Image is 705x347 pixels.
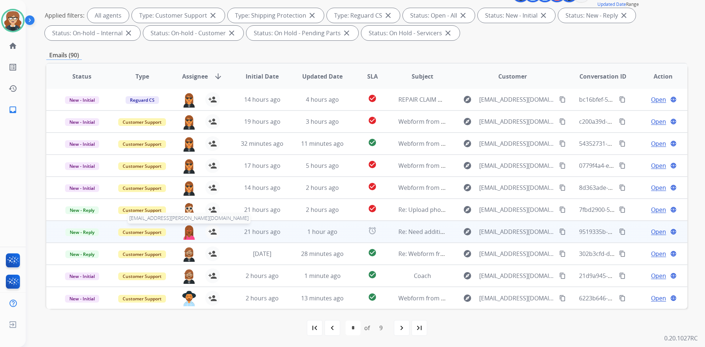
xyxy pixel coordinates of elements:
[579,228,690,236] span: 9519335b-74c8-4a0d-8a80-599f169b23fb
[306,206,339,214] span: 2 hours ago
[619,118,626,125] mat-icon: content_copy
[670,118,677,125] mat-icon: language
[306,162,339,170] span: 5 hours ago
[498,72,527,81] span: Customer
[246,272,279,280] span: 2 hours ago
[479,271,555,280] span: [EMAIL_ADDRESS][DOMAIN_NAME]
[208,227,217,236] mat-icon: person_add
[479,227,555,236] span: [EMAIL_ADDRESS][DOMAIN_NAME]
[65,250,99,258] span: New - Reply
[182,136,196,152] img: agent-avatar
[539,11,548,20] mat-icon: close
[444,29,452,37] mat-icon: close
[463,183,472,192] mat-icon: explore
[619,140,626,147] mat-icon: content_copy
[479,161,555,170] span: [EMAIL_ADDRESS][DOMAIN_NAME]
[244,184,281,192] span: 14 hours ago
[670,250,677,257] mat-icon: language
[670,272,677,279] mat-icon: language
[479,249,555,258] span: [EMAIL_ADDRESS][DOMAIN_NAME]
[65,295,99,303] span: New - Initial
[208,95,217,104] mat-icon: person_add
[208,183,217,192] mat-icon: person_add
[227,29,236,37] mat-icon: close
[368,226,377,235] mat-icon: alarm
[182,180,196,196] img: agent-avatar
[3,10,23,31] img: avatar
[208,294,217,303] mat-icon: person_add
[559,206,566,213] mat-icon: content_copy
[126,96,159,104] span: Reguard CS
[301,140,344,148] span: 11 minutes ago
[479,183,555,192] span: [EMAIL_ADDRESS][DOMAIN_NAME]
[651,249,666,258] span: Open
[579,294,693,302] span: 6223b646-552b-45e5-8405-965b102c40be
[579,272,691,280] span: 21d9a945-26dc-486a-895c-e534dafb9fbb
[463,95,472,104] mat-icon: explore
[403,8,475,23] div: Status: Open - All
[182,114,196,130] img: agent-avatar
[208,271,217,280] mat-icon: person_add
[208,161,217,170] mat-icon: person_add
[463,227,472,236] mat-icon: explore
[559,250,566,257] mat-icon: content_copy
[651,183,666,192] span: Open
[72,72,91,81] span: Status
[246,26,358,40] div: Status: On Hold - Pending Parts
[127,213,250,224] span: [EMAIL_ADDRESS][PERSON_NAME][DOMAIN_NAME]
[132,8,225,23] div: Type: Customer Support
[182,158,196,174] img: agent-avatar
[398,118,565,126] span: Webform from [EMAIL_ADDRESS][DOMAIN_NAME] on [DATE]
[579,140,691,148] span: 54352731-979c-4b87-be6f-780be31c6ae6
[651,205,666,214] span: Open
[368,94,377,103] mat-icon: check_circle
[65,162,99,170] span: New - Initial
[118,228,166,236] span: Customer Support
[559,272,566,279] mat-icon: content_copy
[651,139,666,148] span: Open
[301,250,344,258] span: 28 minutes ago
[670,228,677,235] mat-icon: language
[182,202,196,218] img: agent-avatar
[664,334,698,343] p: 0.20.1027RC
[479,294,555,303] span: [EMAIL_ADDRESS][DOMAIN_NAME]
[182,268,196,284] img: agent-avatar
[65,140,99,148] span: New - Initial
[559,184,566,191] mat-icon: content_copy
[368,116,377,125] mat-icon: check_circle
[397,323,406,332] mat-icon: navigate_next
[368,293,377,301] mat-icon: check_circle
[327,8,400,23] div: Type: Reguard CS
[244,95,281,104] span: 14 hours ago
[414,272,431,280] span: Coach
[364,323,370,332] div: of
[65,206,99,214] span: New - Reply
[619,11,628,20] mat-icon: close
[8,84,17,93] mat-icon: history
[361,26,460,40] div: Status: On Hold - Servicers
[651,95,666,104] span: Open
[558,8,636,23] div: Status: New - Reply
[479,205,555,214] span: [EMAIL_ADDRESS][DOMAIN_NAME]
[368,270,377,279] mat-icon: check_circle
[579,118,692,126] span: c200a39d-e5e6-4a99-9495-b25a7833e3ec
[65,272,99,280] span: New - Initial
[479,117,555,126] span: [EMAIL_ADDRESS][DOMAIN_NAME]
[651,294,666,303] span: Open
[384,11,393,20] mat-icon: close
[398,228,487,236] span: Re: Need additional information
[479,95,555,104] span: [EMAIL_ADDRESS][DOMAIN_NAME]
[182,92,196,108] img: agent-avatar
[65,184,99,192] span: New - Initial
[463,271,472,280] mat-icon: explore
[559,118,566,125] mat-icon: content_copy
[412,72,433,81] span: Subject
[398,162,565,170] span: Webform from [EMAIL_ADDRESS][DOMAIN_NAME] on [DATE]
[118,162,166,170] span: Customer Support
[8,41,17,50] mat-icon: home
[619,295,626,301] mat-icon: content_copy
[559,140,566,147] mat-icon: content_copy
[306,118,339,126] span: 3 hours ago
[244,162,281,170] span: 17 hours ago
[8,63,17,72] mat-icon: list_alt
